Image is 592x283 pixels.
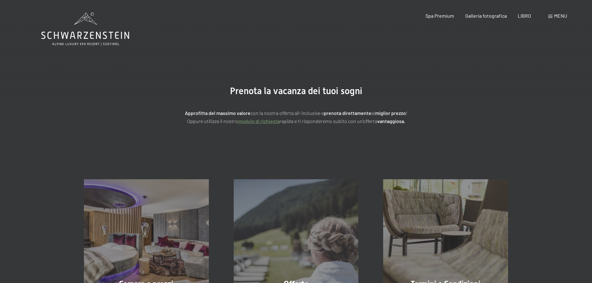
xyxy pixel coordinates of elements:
[230,85,362,96] font: Prenota la vacanza dei tuoi sogni
[187,118,238,124] font: Oppure utilizza il nostro
[238,118,280,124] a: modulo di richiesta
[377,118,405,124] font: vantaggiosa.
[425,13,454,19] a: Spa Premium
[554,13,567,19] font: menu
[250,110,324,116] font: con la nostra offerta all-inclusive e
[280,118,377,124] font: rapida e ti risponderemo subito con un'offerta
[465,13,507,19] a: Galleria fotografica
[375,110,406,116] font: miglior prezzo
[324,110,371,116] font: prenota direttamente
[371,110,375,116] font: al
[185,110,250,116] font: Approfitta del massimo valore
[518,13,531,19] a: LIBRO
[406,110,407,116] font: !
